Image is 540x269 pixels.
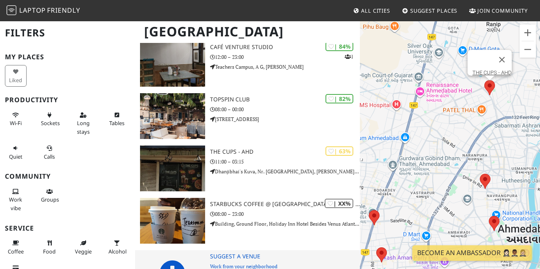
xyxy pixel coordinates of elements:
[140,146,205,191] img: THE CUPS - AHD
[325,94,353,103] div: | 82%
[19,6,46,15] span: Laptop
[135,41,360,87] a: Café Venture Studio | 84% 1 Café Venture Studio 12:00 – 23:00 Teachers Campus, A G, [PERSON_NAME]
[210,168,360,175] p: Dhanjibhai's Kuva, Nr. [GEOGRAPHIC_DATA], [PERSON_NAME], [GEOGRAPHIC_DATA]
[412,245,532,261] a: Become an Ambassador 🤵🏻‍♀️🤵🏾‍♂️🤵🏼‍♀️
[210,115,360,123] p: [STREET_ADDRESS]
[5,141,27,163] button: Quiet
[135,198,360,244] a: Starbucks Coffee @ Holiday Inn Hotel Besides Venus Atlantis | XX% Starbucks Coffee @ [GEOGRAPHIC_...
[325,146,353,156] div: | 63%
[43,248,56,255] span: Food
[5,236,27,258] button: Coffee
[5,224,130,232] h3: Service
[38,236,60,258] button: Food
[38,185,60,206] button: Groups
[135,146,360,191] a: THE CUPS - AHD | 63% THE CUPS - AHD 11:00 – 03:15 Dhanjibhai's Kuva, Nr. [GEOGRAPHIC_DATA], [PERS...
[77,119,90,135] span: Long stays
[5,173,130,180] h3: Community
[5,53,130,61] h3: My Places
[106,108,128,130] button: Tables
[140,41,205,87] img: Café Venture Studio
[5,20,130,45] h2: Filters
[38,141,60,163] button: Calls
[140,93,205,139] img: TopSpin Club
[41,196,59,203] span: Group tables
[210,105,360,113] p: 08:00 – 00:00
[350,3,393,18] a: All Cities
[466,3,531,18] a: Join Community
[44,153,55,160] span: Video/audio calls
[410,7,458,14] span: Suggest Places
[210,96,360,103] h3: TopSpin Club
[472,69,512,76] a: THE CUPS - AHD
[399,3,461,18] a: Suggest Places
[5,96,130,104] h3: Productivity
[210,148,360,155] h3: THE CUPS - AHD
[5,185,27,215] button: Work vibe
[109,119,124,127] span: Work-friendly tables
[210,158,360,166] p: 11:00 – 03:15
[10,119,22,127] span: Stable Wi-Fi
[9,153,23,160] span: Quiet
[325,199,353,208] div: | XX%
[210,220,360,228] p: Building, Ground Floor, Holiday Inn Hotel Besides Venus Atlantis, [STREET_ADDRESS]
[210,53,360,61] p: 12:00 – 23:00
[47,6,80,15] span: Friendly
[210,253,360,260] h3: Suggest a Venue
[75,248,92,255] span: Veggie
[72,236,94,258] button: Veggie
[361,7,390,14] span: All Cities
[72,108,94,138] button: Long stays
[41,119,60,127] span: Power sockets
[140,198,205,244] img: Starbucks Coffee @ Holiday Inn Hotel Besides Venus Atlantis
[106,236,128,258] button: Alcohol
[210,210,360,218] p: 08:00 – 23:00
[345,53,353,61] p: 1
[7,5,16,15] img: LaptopFriendly
[492,50,512,69] button: Close
[210,63,360,71] p: Teachers Campus, A G, [PERSON_NAME]
[135,93,360,139] a: TopSpin Club | 82% TopSpin Club 08:00 – 00:00 [STREET_ADDRESS]
[138,20,359,43] h1: [GEOGRAPHIC_DATA]
[7,4,80,18] a: LaptopFriendly LaptopFriendly
[520,25,536,41] button: Zoom in
[520,41,536,58] button: Zoom out
[9,196,22,211] span: People working
[38,108,60,130] button: Sockets
[5,108,27,130] button: Wi-Fi
[108,248,127,255] span: Alcohol
[210,201,360,208] h3: Starbucks Coffee @ [GEOGRAPHIC_DATA] Besides Venus Atlantis
[8,248,24,255] span: Coffee
[477,7,528,14] span: Join Community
